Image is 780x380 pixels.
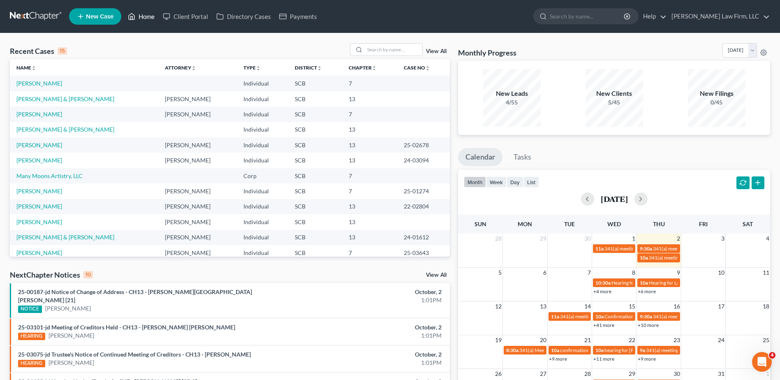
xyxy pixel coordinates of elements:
[717,335,725,345] span: 24
[631,234,636,243] span: 1
[295,65,322,71] a: Districtunfold_more
[86,14,113,20] span: New Case
[494,301,502,311] span: 12
[288,107,342,122] td: SCB
[653,313,732,320] span: 341(a) meeting for [PERSON_NAME]
[717,369,725,379] span: 31
[762,335,770,345] span: 25
[673,301,681,311] span: 16
[237,76,289,91] td: Individual
[306,331,442,340] div: 1:01PM
[593,356,614,362] a: +11 more
[306,296,442,304] div: 1:01PM
[243,65,261,71] a: Typeunfold_more
[158,214,237,229] td: [PERSON_NAME]
[237,168,289,183] td: Corp
[586,98,643,107] div: 5/45
[397,245,450,260] td: 25-03643
[237,245,289,260] td: Individual
[158,153,237,168] td: [PERSON_NAME]
[342,153,397,168] td: 13
[158,230,237,245] td: [PERSON_NAME]
[426,49,447,54] a: View All
[539,301,547,311] span: 13
[349,65,377,71] a: Chapterunfold_more
[593,288,611,294] a: +4 more
[18,288,252,304] a: 25-00187-jd Notice of Change of Address - CH13 - [PERSON_NAME][GEOGRAPHIC_DATA][PERSON_NAME] [21]
[237,153,289,168] td: Individual
[688,89,745,98] div: New Filings
[237,214,289,229] td: Individual
[16,95,114,102] a: [PERSON_NAME] & [PERSON_NAME]
[342,230,397,245] td: 13
[649,255,728,261] span: 341(a) meeting for [PERSON_NAME]
[16,80,62,87] a: [PERSON_NAME]
[720,234,725,243] span: 3
[539,335,547,345] span: 20
[604,246,684,252] span: 341(a) meeting for [PERSON_NAME]
[31,66,36,71] i: unfold_more
[317,66,322,71] i: unfold_more
[649,280,719,286] span: Hearing for La [PERSON_NAME]
[601,195,628,203] h2: [DATE]
[604,347,668,353] span: hearing for [PERSON_NAME]
[638,288,656,294] a: +6 more
[646,347,725,353] span: 341(a) meeting for [PERSON_NAME]
[372,66,377,71] i: unfold_more
[583,234,592,243] span: 30
[16,188,62,195] a: [PERSON_NAME]
[237,230,289,245] td: Individual
[397,230,450,245] td: 24-01612
[342,91,397,107] td: 13
[288,214,342,229] td: SCB
[640,313,652,320] span: 9:30a
[752,352,772,372] iframe: Intercom live chat
[483,98,541,107] div: 4/55
[237,137,289,153] td: Individual
[583,335,592,345] span: 21
[560,313,683,320] span: 341(a) meeting for [PERSON_NAME] & [PERSON_NAME]
[18,351,251,358] a: 25-03075-jd Trustee's Notice of Continued Meeting of Creditors - CH13 - [PERSON_NAME]
[158,183,237,199] td: [PERSON_NAME]
[595,246,604,252] span: 11a
[638,322,659,328] a: +10 more
[397,137,450,153] td: 25-02678
[486,176,507,188] button: week
[342,245,397,260] td: 7
[494,335,502,345] span: 19
[595,313,604,320] span: 10a
[676,234,681,243] span: 2
[342,107,397,122] td: 7
[519,347,626,353] span: 341(a) Meeting of Creditors for [PERSON_NAME]
[611,280,719,286] span: Hearing for [PERSON_NAME] & [PERSON_NAME]
[560,347,696,353] span: confirmation hearing for [PERSON_NAME] & [PERSON_NAME]
[464,176,486,188] button: month
[769,352,775,359] span: 4
[158,245,237,260] td: [PERSON_NAME]
[191,66,196,71] i: unfold_more
[306,359,442,367] div: 1:01PM
[458,48,516,58] h3: Monthly Progress
[16,234,114,241] a: [PERSON_NAME] & [PERSON_NAME]
[551,347,559,353] span: 10a
[628,335,636,345] span: 22
[342,122,397,137] td: 13
[640,246,652,252] span: 9:30a
[16,126,114,133] a: [PERSON_NAME] & [PERSON_NAME]
[288,199,342,214] td: SCB
[498,268,502,278] span: 5
[159,9,212,24] a: Client Portal
[765,369,770,379] span: 1
[494,234,502,243] span: 28
[673,335,681,345] span: 23
[288,153,342,168] td: SCB
[549,356,567,362] a: +9 more
[256,66,261,71] i: unfold_more
[699,220,708,227] span: Fri
[458,148,502,166] a: Calendar
[49,359,94,367] a: [PERSON_NAME]
[587,268,592,278] span: 7
[288,183,342,199] td: SCB
[523,176,539,188] button: list
[342,168,397,183] td: 7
